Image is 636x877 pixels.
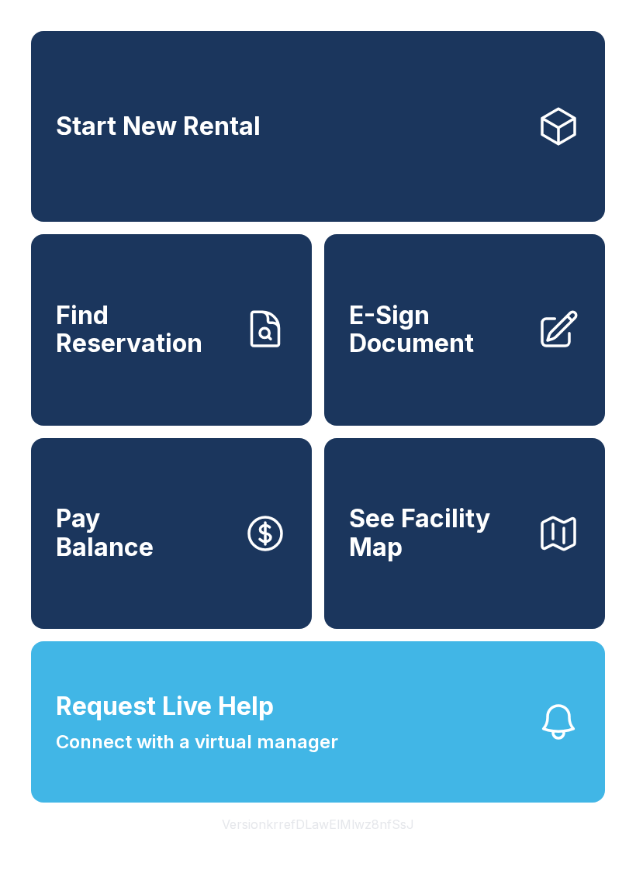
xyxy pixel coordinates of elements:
button: VersionkrrefDLawElMlwz8nfSsJ [209,803,427,846]
a: Start New Rental [31,31,605,222]
button: PayBalance [31,438,312,629]
span: Find Reservation [56,302,231,358]
button: See Facility Map [324,438,605,629]
span: Connect with a virtual manager [56,728,338,756]
a: Find Reservation [31,234,312,425]
a: E-Sign Document [324,234,605,425]
span: Pay Balance [56,505,154,561]
span: E-Sign Document [349,302,524,358]
span: Request Live Help [56,688,274,725]
button: Request Live HelpConnect with a virtual manager [31,641,605,803]
span: Start New Rental [56,112,261,141]
span: See Facility Map [349,505,524,561]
